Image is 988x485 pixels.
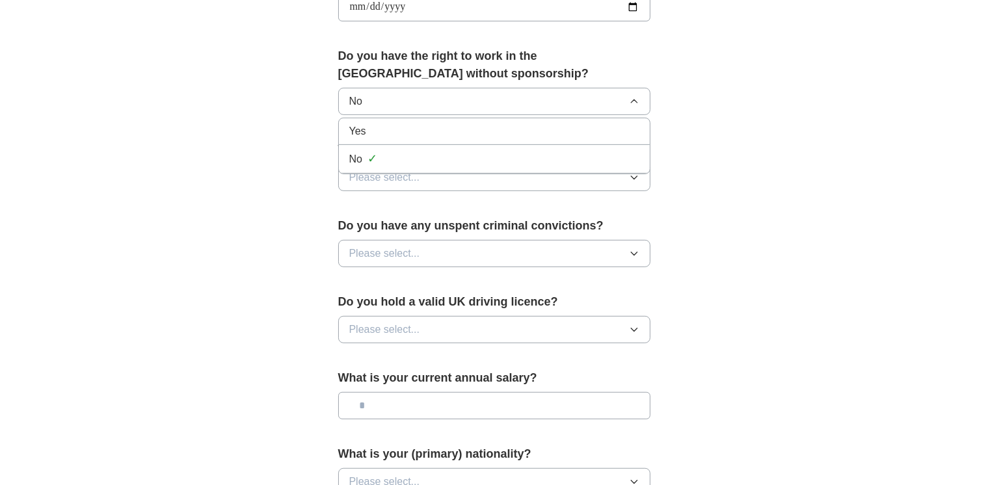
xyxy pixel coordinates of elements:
[338,47,650,83] label: Do you have the right to work in the [GEOGRAPHIC_DATA] without sponsorship?
[349,170,420,185] span: Please select...
[349,322,420,337] span: Please select...
[349,124,366,139] span: Yes
[349,151,362,167] span: No
[367,150,377,168] span: ✓
[338,217,650,235] label: Do you have any unspent criminal convictions?
[338,240,650,267] button: Please select...
[338,88,650,115] button: No
[349,246,420,261] span: Please select...
[338,164,650,191] button: Please select...
[349,94,362,109] span: No
[338,293,650,311] label: Do you hold a valid UK driving licence?
[338,445,650,463] label: What is your (primary) nationality?
[338,369,650,387] label: What is your current annual salary?
[338,316,650,343] button: Please select...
